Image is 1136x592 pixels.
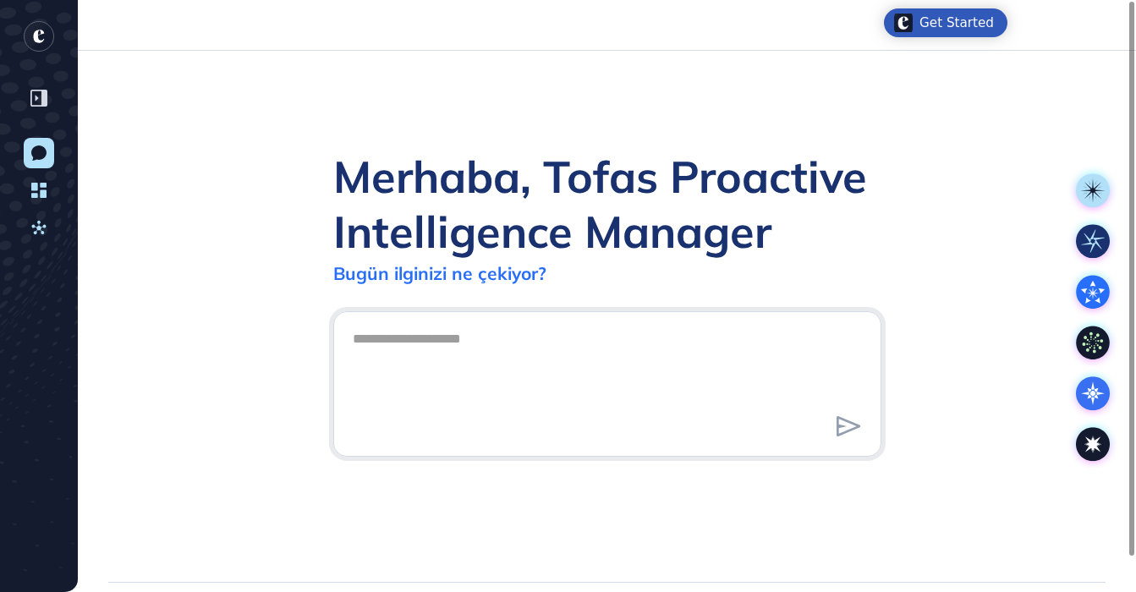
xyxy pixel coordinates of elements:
[919,14,994,31] div: Get Started
[884,8,1007,37] div: Open Get Started checklist
[333,262,546,284] div: Bugün ilginizi ne çekiyor?
[333,149,881,259] div: Merhaba, Tofas Proactive Intelligence Manager
[24,21,54,52] div: entrapeer-logo
[894,14,913,32] img: launcher-image-alternative-text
